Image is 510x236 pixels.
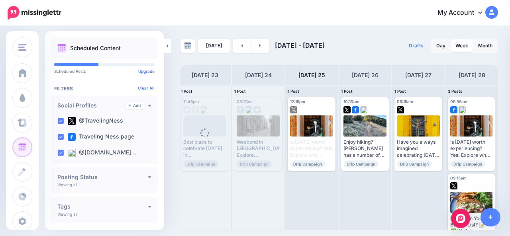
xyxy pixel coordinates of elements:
a: Month [473,39,497,52]
div: Have you always imagined celebrating [DATE] in [GEOGRAPHIC_DATA]? Everything to know about planni... [397,139,440,158]
img: Missinglettr [8,6,61,20]
img: twitter-grey-square.png [183,106,190,113]
div: Is [DATE] worth experiencing? Yes! Explore why [GEOGRAPHIC_DATA], [GEOGRAPHIC_DATA] is the place ... [290,139,333,158]
a: Drafts [404,39,428,53]
span: Drip Campaign [397,160,432,168]
h4: [DATE] 27 [405,70,432,80]
span: Drip Campaign [237,160,272,168]
span: [DATE] - [DATE] [275,41,325,49]
span: 12:15pm [290,99,305,104]
label: @[DOMAIN_NAME]… [68,149,136,157]
div: Weekend in [GEOGRAPHIC_DATA]? Explore cobblestone charm, lobster rolls, and revolutionary history... [237,139,280,158]
img: twitter-square.png [397,106,404,113]
span: Drip Campaign [343,160,379,168]
span: 10:10pm [343,99,359,104]
div: Is [DATE] worth experiencing? Yes! Explore why [GEOGRAPHIC_DATA], [GEOGRAPHIC_DATA] is the place ... [450,139,492,158]
h4: [DATE] 28 [459,70,485,80]
span: 3 Posts [448,89,463,94]
span: 09:15am [450,176,467,180]
img: facebook-square.png [352,106,359,113]
img: facebook-square.png [450,106,457,113]
img: calendar.png [57,44,66,53]
img: twitter-square.png [290,106,297,113]
h4: Filters [54,86,155,92]
h4: [DATE] 23 [192,70,218,80]
a: Day [432,39,450,52]
h4: Tags [57,204,148,209]
span: 1 Post [288,89,299,94]
a: Upgrade [138,69,155,74]
label: @TravelingNess [68,117,123,125]
img: twitter-grey-square.png [253,106,261,113]
p: Viewing all [57,212,77,216]
a: Clear All [138,86,155,90]
span: 1 Post [341,89,353,94]
div: Open Intercom Messenger [451,209,470,228]
p: Scheduled Posts [54,69,155,73]
div: Best place to celebrate [DATE] in [GEOGRAPHIC_DATA]? [GEOGRAPHIC_DATA]! 💀 Read more 👉 [URL][DOMAI... [183,139,226,158]
span: Drip Campaign [183,160,218,168]
a: Week [451,39,473,52]
img: facebook-grey-square.png [192,106,199,113]
img: bluesky-square.png [360,106,367,113]
span: 09:56am [450,99,467,104]
img: bluesky-grey-square.png [200,106,207,113]
img: facebook-square.png [68,133,76,141]
span: 1 Post [234,89,246,94]
img: bluesky-square.png [68,149,76,157]
span: Drip Campaign [290,160,325,168]
img: twitter-square.png [343,106,351,113]
p: Scheduled Content [70,45,121,51]
span: 1 Post [394,89,406,94]
div: Loading [194,128,216,149]
h4: Social Profiles [57,103,126,108]
h4: [DATE] 26 [352,70,379,80]
a: My Account [430,3,498,23]
img: menu.png [18,44,26,51]
span: 1 Post [181,89,192,94]
img: bluesky-grey-square.png [245,106,252,113]
span: Drafts [409,43,424,48]
a: Add [126,102,144,109]
span: 09:15am [397,99,413,104]
img: twitter-square.png [68,117,76,125]
a: [DATE] [198,39,230,53]
p: Viewing all [57,182,77,187]
div: Enjoy hiking? [PERSON_NAME] has a number of amazing hikes with gorgeous views... Read more 👉 [URL... [343,139,386,158]
div: Boston on Your Bucket List? 📝 ✅ Walk the Freedom Trail ✅ Eat a lobster roll ✅ Snap pics on Acorn ... [450,215,492,235]
img: calendar-grey-darker.png [184,42,191,49]
img: facebook-grey-square.png [237,106,244,113]
span: 11:46pm [183,99,199,104]
h4: [DATE] 24 [245,70,272,80]
span: 06:17pm [237,99,253,104]
img: twitter-square.png [450,182,457,189]
h4: Posting Status [57,174,148,180]
img: bluesky-square.png [459,106,466,113]
span: Drip Campaign [450,160,485,168]
label: Traveling Ness page [68,133,134,141]
h4: [DATE] 25 [298,70,325,80]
